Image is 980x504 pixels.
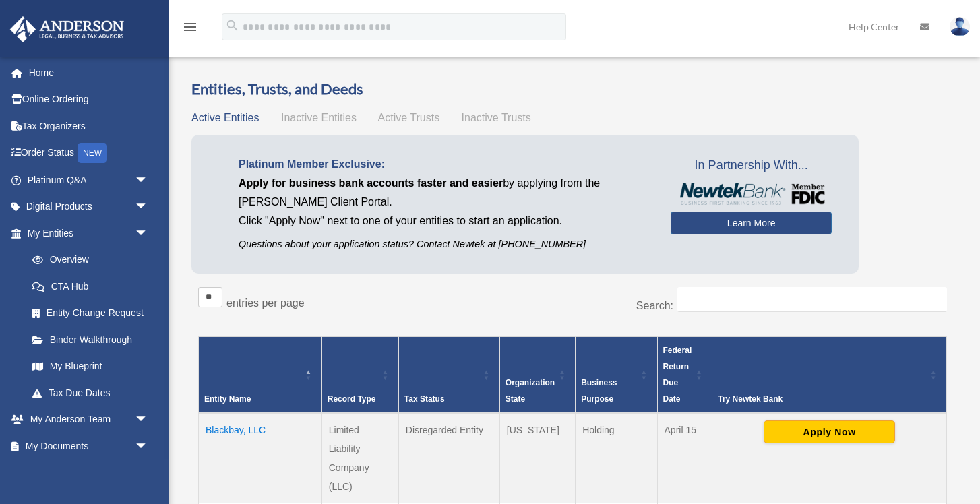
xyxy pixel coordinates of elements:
h3: Entities, Trusts, and Deeds [191,79,954,100]
a: Online Ordering [9,86,169,113]
i: search [225,18,240,33]
a: Entity Change Request [19,300,162,327]
a: My Documentsarrow_drop_down [9,433,169,460]
span: Active Trusts [378,112,440,123]
td: Limited Liability Company (LLC) [321,413,398,503]
span: Entity Name [204,394,251,404]
span: arrow_drop_down [135,193,162,221]
td: Disregarded Entity [398,413,499,503]
span: arrow_drop_down [135,433,162,460]
span: Record Type [328,394,376,404]
th: Record Type: Activate to sort [321,337,398,414]
span: Federal Return Due Date [663,346,692,404]
th: Tax Status: Activate to sort [398,337,499,414]
span: Tax Status [404,394,445,404]
a: My Blueprint [19,353,162,380]
th: Try Newtek Bank : Activate to sort [712,337,947,414]
img: NewtekBankLogoSM.png [677,183,825,205]
span: arrow_drop_down [135,220,162,247]
a: Learn More [671,212,832,234]
a: My Entitiesarrow_drop_down [9,220,162,247]
a: Binder Walkthrough [19,326,162,353]
td: Holding [576,413,657,503]
td: [US_STATE] [499,413,575,503]
th: Federal Return Due Date: Activate to sort [657,337,712,414]
label: Search: [636,300,673,311]
div: NEW [78,143,107,163]
span: Apply for business bank accounts faster and easier [239,177,503,189]
label: entries per page [226,297,305,309]
span: Organization State [506,378,555,404]
th: Entity Name: Activate to invert sorting [199,337,322,414]
a: CTA Hub [19,273,162,300]
div: Try Newtek Bank [718,391,926,407]
img: User Pic [950,17,970,36]
a: Order StatusNEW [9,139,169,167]
td: April 15 [657,413,712,503]
p: Platinum Member Exclusive: [239,155,650,174]
p: Click "Apply Now" next to one of your entities to start an application. [239,212,650,230]
img: Anderson Advisors Platinum Portal [6,16,128,42]
a: Tax Due Dates [19,379,162,406]
span: Business Purpose [581,378,617,404]
p: by applying from the [PERSON_NAME] Client Portal. [239,174,650,212]
th: Business Purpose: Activate to sort [576,337,657,414]
button: Apply Now [764,420,895,443]
span: In Partnership With... [671,155,832,177]
span: arrow_drop_down [135,166,162,194]
i: menu [182,19,198,35]
span: Inactive Trusts [462,112,531,123]
span: arrow_drop_down [135,406,162,434]
a: My Anderson Teamarrow_drop_down [9,406,169,433]
a: Platinum Q&Aarrow_drop_down [9,166,169,193]
a: Tax Organizers [9,113,169,139]
span: Active Entities [191,112,259,123]
a: menu [182,24,198,35]
a: Digital Productsarrow_drop_down [9,193,169,220]
a: Home [9,59,169,86]
th: Organization State: Activate to sort [499,337,575,414]
a: Overview [19,247,155,274]
span: Inactive Entities [281,112,357,123]
p: Questions about your application status? Contact Newtek at [PHONE_NUMBER] [239,236,650,253]
td: Blackbay, LLC [199,413,322,503]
